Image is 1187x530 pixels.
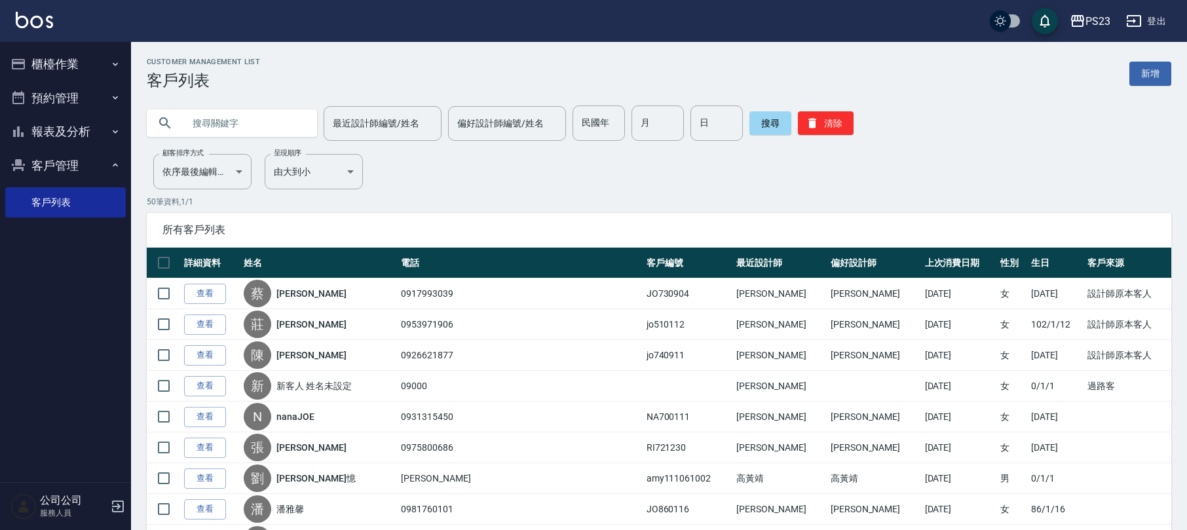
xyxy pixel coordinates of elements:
[1028,371,1084,402] td: 0/1/1
[922,309,998,340] td: [DATE]
[398,309,643,340] td: 0953971906
[749,111,791,135] button: 搜尋
[1084,340,1171,371] td: 設計師原本客人
[184,407,226,427] a: 查看
[1084,309,1171,340] td: 設計師原本客人
[922,402,998,432] td: [DATE]
[16,12,53,28] img: Logo
[997,340,1028,371] td: 女
[1028,340,1084,371] td: [DATE]
[184,499,226,520] a: 查看
[1028,309,1084,340] td: 102/1/12
[922,371,998,402] td: [DATE]
[184,438,226,458] a: 查看
[1085,13,1110,29] div: PS23
[5,115,126,149] button: 報表及分析
[276,318,346,331] a: [PERSON_NAME]
[643,402,734,432] td: NA700111
[997,309,1028,340] td: 女
[643,309,734,340] td: jo510112
[1084,278,1171,309] td: 設計師原本客人
[40,494,107,507] h5: 公司公司
[1084,371,1171,402] td: 過路客
[5,187,126,218] a: 客戶列表
[153,154,252,189] div: 依序最後編輯時間
[1129,62,1171,86] a: 新增
[733,278,827,309] td: [PERSON_NAME]
[276,349,346,362] a: [PERSON_NAME]
[244,464,271,492] div: 劉
[997,494,1028,525] td: 女
[733,402,827,432] td: [PERSON_NAME]
[184,345,226,366] a: 查看
[997,402,1028,432] td: 女
[997,432,1028,463] td: 女
[398,278,643,309] td: 0917993039
[827,309,922,340] td: [PERSON_NAME]
[162,223,1156,237] span: 所有客戶列表
[922,248,998,278] th: 上次消費日期
[643,432,734,463] td: RI721230
[1028,248,1084,278] th: 生日
[181,248,240,278] th: 詳細資料
[244,341,271,369] div: 陳
[240,248,398,278] th: 姓名
[40,507,107,519] p: 服務人員
[244,311,271,338] div: 莊
[827,494,922,525] td: [PERSON_NAME]
[997,278,1028,309] td: 女
[733,463,827,494] td: 高黃靖
[997,248,1028,278] th: 性別
[922,463,998,494] td: [DATE]
[1032,8,1058,34] button: save
[1028,278,1084,309] td: [DATE]
[733,248,827,278] th: 最近設計師
[1065,8,1116,35] button: PS23
[10,493,37,520] img: Person
[244,434,271,461] div: 張
[643,494,734,525] td: JO860116
[922,340,998,371] td: [DATE]
[798,111,854,135] button: 清除
[827,248,922,278] th: 偏好設計師
[244,372,271,400] div: 新
[643,248,734,278] th: 客戶編號
[5,81,126,115] button: 預約管理
[398,340,643,371] td: 0926621877
[827,463,922,494] td: 高黃靖
[1028,432,1084,463] td: [DATE]
[244,280,271,307] div: 蔡
[1121,9,1171,33] button: 登出
[5,47,126,81] button: 櫃檯作業
[398,371,643,402] td: 09000
[398,494,643,525] td: 0981760101
[827,340,922,371] td: [PERSON_NAME]
[147,71,260,90] h3: 客戶列表
[183,105,307,141] input: 搜尋關鍵字
[733,494,827,525] td: [PERSON_NAME]
[398,402,643,432] td: 0931315450
[827,278,922,309] td: [PERSON_NAME]
[276,502,304,516] a: 潘雅馨
[276,379,352,392] a: 新客人 姓名未設定
[827,402,922,432] td: [PERSON_NAME]
[733,309,827,340] td: [PERSON_NAME]
[643,340,734,371] td: jo740911
[733,432,827,463] td: [PERSON_NAME]
[398,248,643,278] th: 電話
[276,287,346,300] a: [PERSON_NAME]
[398,463,643,494] td: [PERSON_NAME]
[1028,463,1084,494] td: 0/1/1
[997,371,1028,402] td: 女
[244,495,271,523] div: 潘
[162,148,204,158] label: 顧客排序方式
[643,278,734,309] td: JO730904
[184,376,226,396] a: 查看
[244,403,271,430] div: N
[184,284,226,304] a: 查看
[922,278,998,309] td: [DATE]
[274,148,301,158] label: 呈現順序
[733,340,827,371] td: [PERSON_NAME]
[1084,248,1171,278] th: 客戶來源
[1028,402,1084,432] td: [DATE]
